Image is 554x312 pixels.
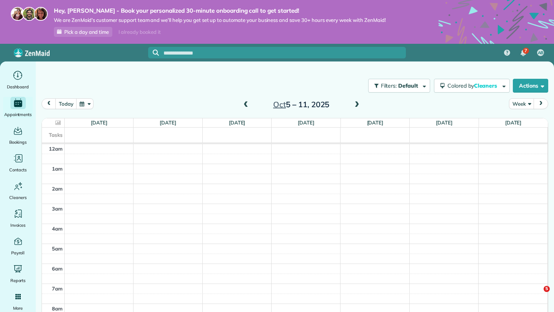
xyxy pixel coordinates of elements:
[253,100,349,109] h2: 5 – 11, 2025
[474,82,499,89] span: Cleaners
[64,29,109,35] span: Pick a day and time
[534,98,548,109] button: next
[367,119,384,126] a: [DATE]
[49,132,63,138] span: Tasks
[10,221,26,229] span: Invoices
[498,44,554,61] nav: Main
[22,7,36,21] img: jorge-587dff0eeaa6aab1f244e6dc62b8924c3b6ad411094392a53c71c6c4a576187d.jpg
[381,82,397,89] span: Filters:
[55,98,77,109] button: today
[544,286,550,292] span: 5
[52,246,63,252] span: 5am
[52,285,63,292] span: 7am
[49,146,63,152] span: 12am
[52,206,63,212] span: 3am
[3,263,33,284] a: Reports
[436,119,452,126] a: [DATE]
[3,69,33,91] a: Dashboard
[509,98,534,109] button: Week
[4,111,32,118] span: Appointments
[447,82,500,89] span: Colored by
[273,100,286,109] span: Oct
[398,82,419,89] span: Default
[3,152,33,174] a: Contacts
[3,124,33,146] a: Bookings
[54,7,386,15] strong: Hey, [PERSON_NAME] - Book your personalized 30-minute onboarding call to get started!
[10,277,26,284] span: Reports
[9,166,27,174] span: Contacts
[52,166,63,172] span: 1am
[148,50,159,56] button: Focus search
[9,194,27,201] span: Cleaners
[434,79,510,93] button: Colored byCleaners
[54,17,386,23] span: We are ZenMaid’s customer support team and we’ll help you get set up to automate your business an...
[3,97,33,118] a: Appointments
[3,180,33,201] a: Cleaners
[42,98,56,109] button: prev
[505,119,522,126] a: [DATE]
[368,79,430,93] button: Filters: Default
[528,286,546,304] iframe: Intercom live chat
[298,119,314,126] a: [DATE]
[11,7,25,21] img: maria-72a9807cf96188c08ef61303f053569d2e2a8a1cde33d635c8a3ac13582a053d.jpg
[515,45,531,61] div: 7 unread notifications
[9,138,27,146] span: Bookings
[364,79,430,93] a: Filters: Default
[91,119,107,126] a: [DATE]
[52,226,63,232] span: 4am
[7,83,29,91] span: Dashboard
[538,50,544,56] span: AB
[11,249,25,257] span: Payroll
[160,119,176,126] a: [DATE]
[52,305,63,312] span: 8am
[13,304,23,312] span: More
[3,207,33,229] a: Invoices
[3,235,33,257] a: Payroll
[153,50,159,56] svg: Focus search
[114,27,165,37] div: I already booked it
[54,27,112,37] a: Pick a day and time
[513,79,548,93] button: Actions
[229,119,245,126] a: [DATE]
[524,48,527,54] span: 7
[34,7,48,21] img: michelle-19f622bdf1676172e81f8f8fba1fb50e276960ebfe0243fe18214015130c80e4.jpg
[52,266,63,272] span: 6am
[52,186,63,192] span: 2am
